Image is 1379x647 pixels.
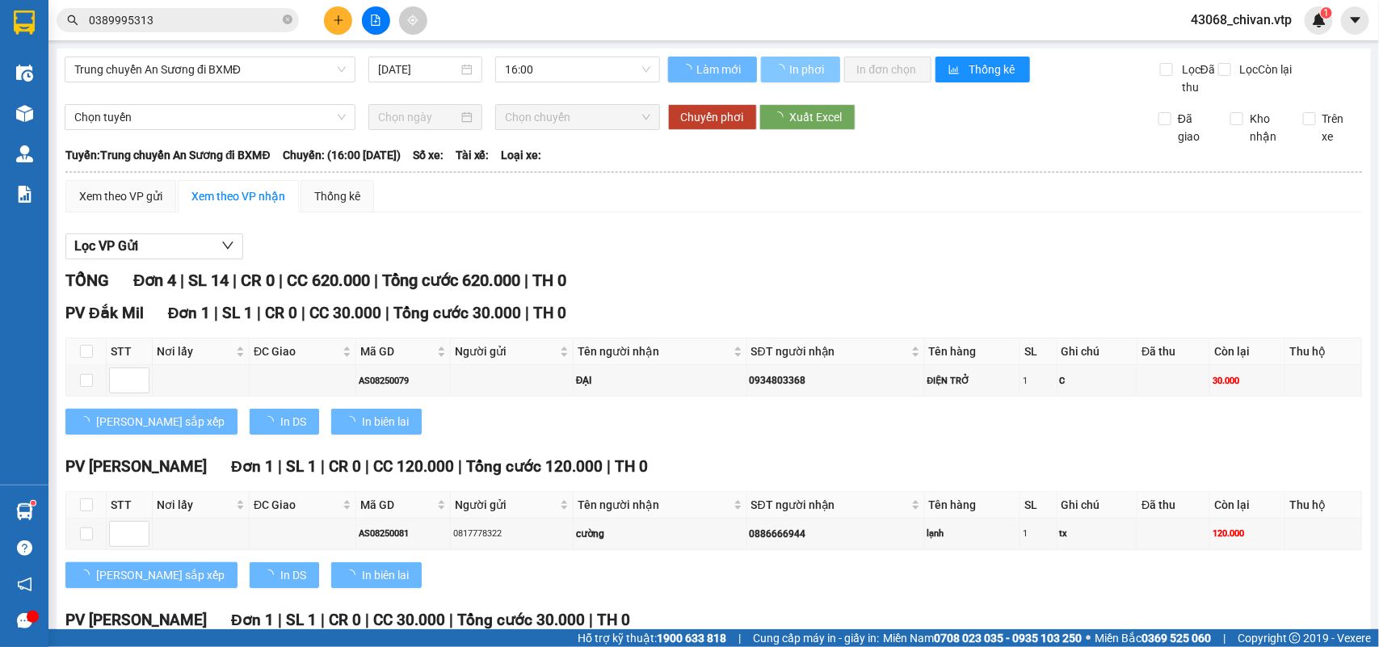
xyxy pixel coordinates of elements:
[1023,527,1054,540] div: 1
[17,613,32,628] span: message
[790,61,827,78] span: In phơi
[1141,632,1211,645] strong: 0369 525 060
[935,57,1030,82] button: bar-chartThống kê
[231,457,274,476] span: Đơn 1
[532,271,566,290] span: TH 0
[668,104,757,130] button: Chuyển phơi
[576,373,744,389] div: ĐẠI
[254,496,339,514] span: ĐC Giao
[359,374,448,388] div: AS08250079
[925,338,1020,365] th: Tên hàng
[31,501,36,506] sup: 1
[65,611,207,629] span: PV [PERSON_NAME]
[1137,338,1210,365] th: Đã thu
[1057,492,1138,519] th: Ghi chú
[1171,110,1218,145] span: Đã giao
[331,562,422,588] button: In biên lai
[356,519,451,550] td: AS08250081
[399,6,427,35] button: aim
[747,365,925,397] td: 0934803368
[413,146,444,164] span: Số xe:
[222,304,253,322] span: SL 1
[750,373,922,389] div: 0934803368
[331,409,422,435] button: In biên lai
[753,629,879,647] span: Cung cấp máy in - giấy in:
[17,577,32,592] span: notification
[1023,374,1054,388] div: 1
[278,611,282,629] span: |
[883,629,1082,647] span: Miền Nam
[578,342,730,360] span: Tên người nhận
[278,457,282,476] span: |
[17,540,32,556] span: question-circle
[524,271,528,290] span: |
[250,409,319,435] button: In DS
[1213,374,1282,388] div: 30.000
[1348,13,1363,27] span: caret-down
[65,149,271,162] b: Tuyến: Trung chuyển An Sương đi BXMĐ
[74,105,346,129] span: Chọn tuyến
[681,64,695,75] span: loading
[1285,338,1362,365] th: Thu hộ
[14,11,35,35] img: logo-vxr
[453,527,570,540] div: 0817778322
[301,304,305,322] span: |
[16,145,33,162] img: warehouse-icon
[1234,61,1295,78] span: Lọc Còn lại
[750,527,922,542] div: 0886666944
[42,26,131,86] strong: CÔNG TY TNHH [GEOGRAPHIC_DATA] 214 QL13 - P.26 - Q.BÌNH THẠNH - TP HCM 1900888606
[385,304,389,322] span: |
[283,146,401,164] span: Chuyến: (16:00 [DATE])
[697,61,744,78] span: Làm mới
[1289,632,1301,644] span: copyright
[362,413,409,431] span: In biên lai
[772,111,790,123] span: loading
[265,304,297,322] span: CR 0
[16,112,33,136] span: Nơi gửi:
[1341,6,1369,35] button: caret-down
[74,236,138,256] span: Lọc VP Gửi
[1243,110,1290,145] span: Kho nhận
[314,187,360,205] div: Thống kê
[927,527,1017,540] div: lạnh
[233,271,237,290] span: |
[927,374,1017,388] div: ĐIỆN TRỞ
[1213,527,1282,540] div: 120.000
[263,416,280,427] span: loading
[359,527,448,540] div: AS08250081
[393,304,521,322] span: Tổng cước 30.000
[1020,338,1057,365] th: SL
[65,271,109,290] span: TỔNG
[457,611,585,629] span: Tổng cước 30.000
[16,105,33,122] img: warehouse-icon
[1323,7,1329,19] span: 1
[751,496,908,514] span: SĐT người nhận
[370,15,381,26] span: file-add
[1210,492,1285,519] th: Còn lại
[65,562,238,588] button: [PERSON_NAME] sắp xếp
[1020,492,1057,519] th: SL
[250,562,319,588] button: In DS
[65,409,238,435] button: [PERSON_NAME] sắp xếp
[578,496,730,514] span: Tên người nhận
[747,519,925,550] td: 0886666944
[333,15,344,26] span: plus
[96,413,225,431] span: [PERSON_NAME] sắp xếp
[738,629,741,647] span: |
[505,105,650,129] span: Chọn chuyến
[157,496,233,514] span: Nơi lấy
[668,57,757,82] button: Làm mới
[774,64,788,75] span: loading
[254,342,339,360] span: ĐC Giao
[574,365,747,397] td: ĐẠI
[78,569,96,581] span: loading
[16,503,33,520] img: warehouse-icon
[449,611,453,629] span: |
[162,113,225,131] span: PV [PERSON_NAME]
[286,611,317,629] span: SL 1
[456,146,490,164] span: Tài xế:
[365,611,369,629] span: |
[286,457,317,476] span: SL 1
[344,416,362,427] span: loading
[180,271,184,290] span: |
